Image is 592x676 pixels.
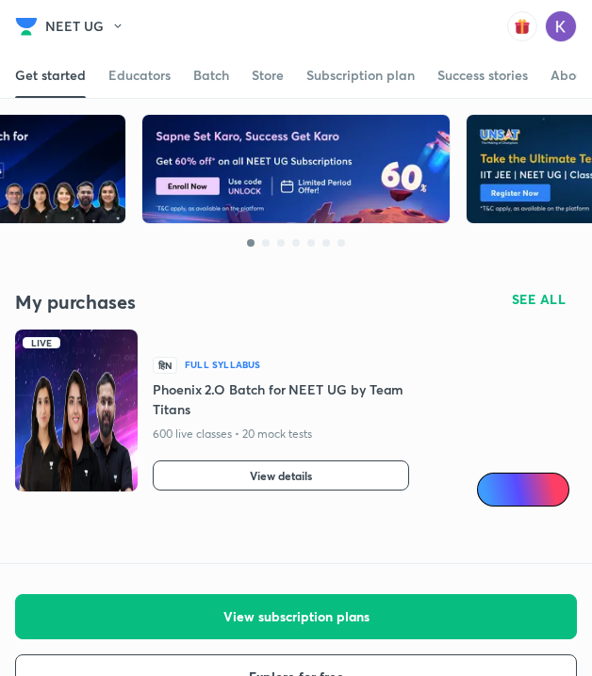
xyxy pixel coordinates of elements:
[306,66,415,85] div: Subscription plan
[185,358,261,372] h6: Full Syllabus
[477,473,569,507] a: Ai Doubts
[306,53,415,98] a: Subscription plan
[545,10,577,42] img: Koyna Rana
[153,425,409,443] p: 600 live classes • 20 mock tests
[15,330,138,491] img: Batch Thumbnail
[252,53,284,98] a: Store
[507,11,537,41] img: avatar
[250,466,312,485] span: View details
[252,66,284,85] div: Store
[193,66,229,85] div: Batch
[437,66,528,85] div: Success stories
[153,357,177,374] p: हिN
[15,290,296,314] h4: My purchases
[437,53,528,98] a: Success stories
[45,12,136,40] button: NEET UG
[512,293,567,306] span: SEE ALL
[108,66,171,85] div: Educators
[488,482,503,497] img: Icon
[193,53,229,98] a: Batch
[223,607,370,626] span: View subscription plans
[15,66,86,85] div: Get started
[23,337,60,348] div: Live
[153,460,409,491] button: View details
[15,594,577,639] button: View subscription plans
[15,15,38,38] img: Company Logo
[153,379,409,419] h5: Phoenix 2.O Batch for NEET UG by Team Titans
[15,53,86,98] a: Get started
[108,53,171,98] a: Educators
[508,482,558,497] span: Ai Doubts
[501,284,578,314] button: SEE ALL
